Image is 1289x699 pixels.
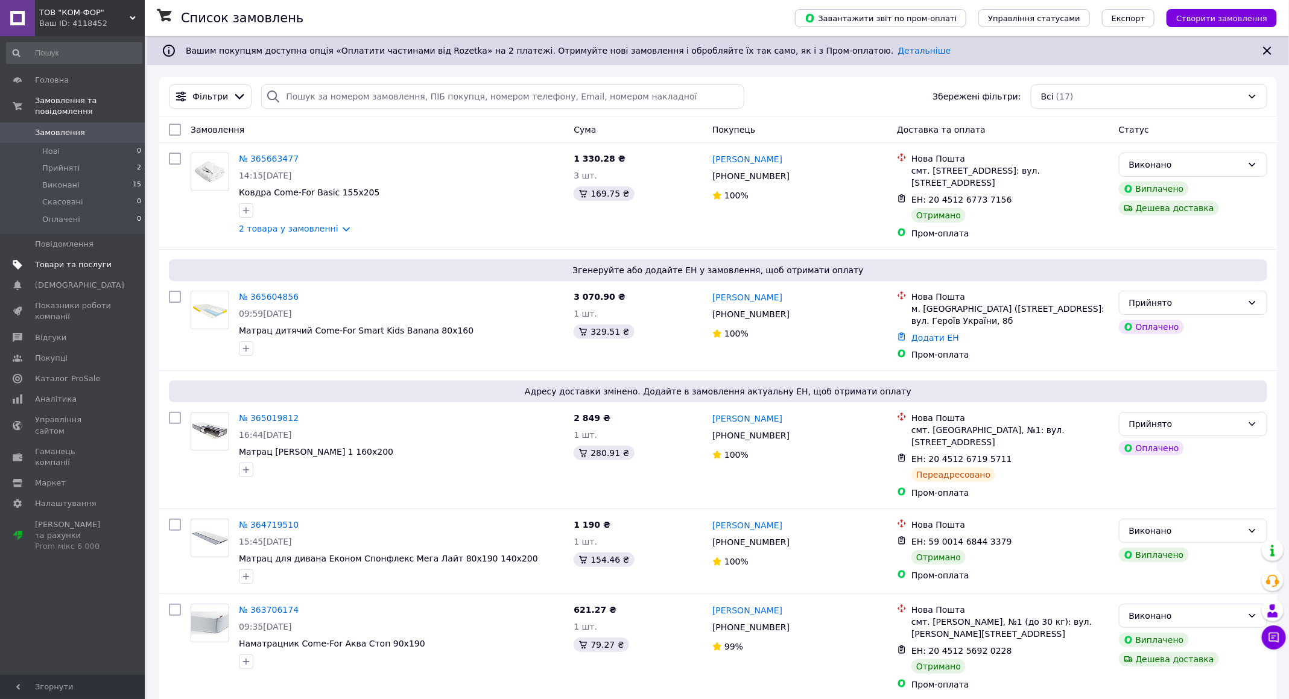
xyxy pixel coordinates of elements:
[724,191,749,200] span: 100%
[1119,652,1219,666] div: Дешева доставка
[911,678,1109,691] div: Пром-оплата
[35,259,112,270] span: Товари та послуги
[1154,13,1277,22] a: Створити замовлення
[712,519,782,531] a: [PERSON_NAME]
[978,9,1090,27] button: Управління статусами
[911,153,1109,165] div: Нова Пошта
[1119,320,1184,334] div: Оплачено
[239,326,473,335] a: Матрац дитячий Come-For Smart Kids Banana 80х160
[35,239,93,250] span: Повідомлення
[712,291,782,303] a: [PERSON_NAME]
[1119,182,1189,196] div: Виплачено
[911,412,1109,424] div: Нова Пошта
[574,537,597,546] span: 1 шт.
[911,604,1109,616] div: Нова Пошта
[911,659,966,674] div: Отримано
[239,639,425,648] a: Наматрацник Come-For Аква Стоп 90х190
[911,291,1109,303] div: Нова Пошта
[1102,9,1155,27] button: Експорт
[911,349,1109,361] div: Пром-оплата
[911,569,1109,581] div: Пром-оплата
[35,353,68,364] span: Покупці
[35,414,112,436] span: Управління сайтом
[1176,14,1267,23] span: Створити замовлення
[897,125,986,134] span: Доставка та оплата
[911,467,995,482] div: Переадресовано
[574,324,634,339] div: 329.51 ₴
[239,622,292,631] span: 09:35[DATE]
[191,299,229,321] img: Фото товару
[712,153,782,165] a: [PERSON_NAME]
[710,619,792,636] div: [PHONE_NUMBER]
[911,550,966,565] div: Отримано
[898,46,951,55] a: Детальніше
[239,171,292,180] span: 14:15[DATE]
[911,424,1109,448] div: смт. [GEOGRAPHIC_DATA], №1: вул. [STREET_ADDRESS]
[35,95,145,117] span: Замовлення та повідомлення
[174,385,1262,397] span: Адресу доставки змінено. Додайте в замовлення актуальну ЕН, щоб отримати оплату
[710,427,792,444] div: [PHONE_NUMBER]
[574,154,625,163] span: 1 330.28 ₴
[239,292,299,302] a: № 365604856
[39,7,130,18] span: ТОВ "КОМ-ФОР"
[1119,548,1189,562] div: Виплачено
[574,446,634,460] div: 280.91 ₴
[574,605,616,615] span: 621.27 ₴
[911,646,1012,656] span: ЕН: 20 4512 5692 0228
[724,450,749,460] span: 100%
[191,412,229,451] a: Фото товару
[192,90,228,103] span: Фільтри
[174,264,1262,276] span: Згенеруйте або додайте ЕН у замовлення, щоб отримати оплату
[35,519,112,552] span: [PERSON_NAME] та рахунки
[911,333,959,343] a: Додати ЕН
[1129,158,1243,171] div: Виконано
[911,537,1012,546] span: ЕН: 59 0014 6844 3379
[1119,441,1184,455] div: Оплачено
[239,605,299,615] a: № 363706174
[574,520,610,530] span: 1 190 ₴
[710,534,792,551] div: [PHONE_NUMBER]
[261,84,744,109] input: Пошук за номером замовлення, ПІБ покупця, номером телефону, Email, номером накладної
[1112,14,1145,23] span: Експорт
[710,306,792,323] div: [PHONE_NUMBER]
[911,454,1012,464] span: ЕН: 20 4512 6719 5711
[191,291,229,329] a: Фото товару
[710,168,792,185] div: [PHONE_NUMBER]
[988,14,1080,23] span: Управління статусами
[191,153,229,191] a: Фото товару
[574,309,597,318] span: 1 шт.
[191,612,229,634] img: Фото товару
[712,604,782,616] a: [PERSON_NAME]
[191,604,229,642] a: Фото товару
[574,125,596,134] span: Cума
[239,154,299,163] a: № 365663477
[186,46,951,55] span: Вашим покупцям доступна опція «Оплатити частинами від Rozetka» на 2 платежі. Отримуйте нові замов...
[933,90,1021,103] span: Збережені фільтри:
[574,637,629,652] div: 79.27 ₴
[133,180,141,191] span: 15
[911,227,1109,239] div: Пром-оплата
[42,197,83,207] span: Скасовані
[574,413,610,423] span: 2 849 ₴
[181,11,303,25] h1: Список замовлень
[35,373,100,384] span: Каталог ProSale
[191,519,229,557] a: Фото товару
[6,42,142,64] input: Пошук
[1129,524,1243,537] div: Виконано
[911,303,1109,327] div: м. [GEOGRAPHIC_DATA] ([STREET_ADDRESS]: вул. Героїв України, 8б
[574,430,597,440] span: 1 шт.
[1262,625,1286,650] button: Чат з покупцем
[137,197,141,207] span: 0
[239,188,380,197] span: Ковдра Come-For Basic 155х205
[239,554,538,563] a: Матрац для дивана Економ Спонфлекс Мега Лайт 80x190 140х200
[42,214,80,225] span: Оплачені
[805,13,957,24] span: Завантажити звіт по пром-оплаті
[1167,9,1277,27] button: Створити замовлення
[911,616,1109,640] div: смт. [PERSON_NAME], №1 (до 30 кг): вул. [PERSON_NAME][STREET_ADDRESS]
[911,165,1109,189] div: смт. [STREET_ADDRESS]: вул. [STREET_ADDRESS]
[911,195,1012,204] span: ЕН: 20 4512 6773 7156
[42,180,80,191] span: Виконані
[35,446,112,468] span: Гаманець компанії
